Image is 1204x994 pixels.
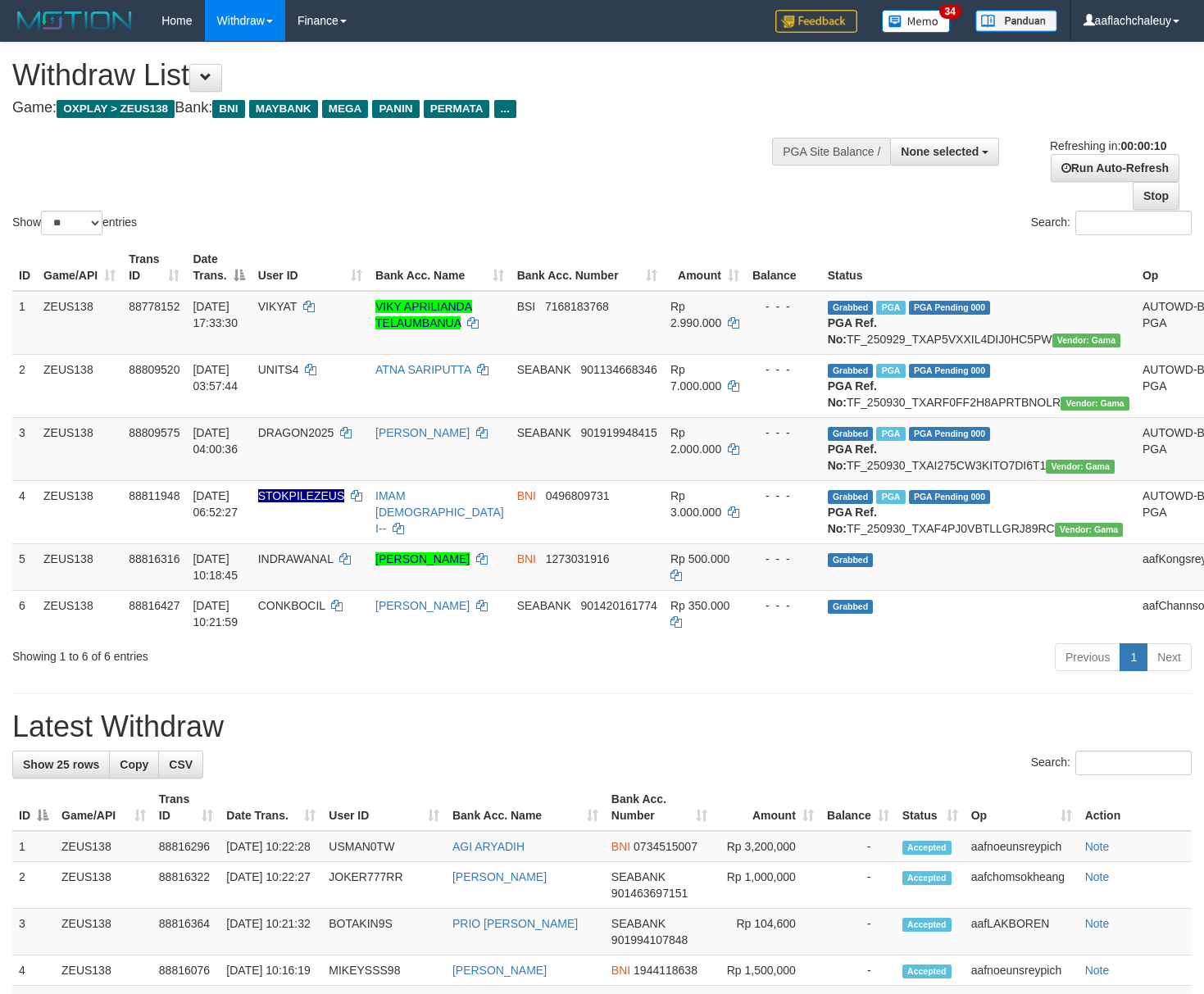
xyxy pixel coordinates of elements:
span: PGA Pending [909,364,991,378]
a: [PERSON_NAME] [375,426,470,439]
span: SEABANK [517,363,571,376]
span: BNI [517,552,536,565]
td: TF_250930_TXAF4PJ0VBTLLGRJ89RC [821,480,1136,543]
span: OXPLAY > ZEUS138 [57,100,175,118]
span: [DATE] 04:00:36 [193,426,238,456]
th: Balance: activate to sort column ascending [820,784,896,831]
img: MOTION_logo.png [12,8,137,33]
select: Showentries [41,211,102,235]
img: panduan.png [975,10,1057,32]
input: Search: [1075,751,1192,775]
span: PANIN [372,100,419,118]
span: Rp 350.000 [670,599,729,612]
img: Button%20Memo.svg [882,10,951,33]
span: Copy 901994107848 to clipboard [611,933,688,946]
td: JOKER777RR [322,862,446,909]
button: None selected [890,138,999,166]
b: PGA Ref. No: [828,316,877,346]
span: Vendor URL: https://trx31.1velocity.biz [1046,460,1115,474]
th: User ID: activate to sort column ascending [252,244,369,291]
td: - [820,831,896,862]
td: - [820,909,896,955]
span: 88809520 [129,363,179,376]
td: [DATE] 10:21:32 [220,909,322,955]
b: PGA Ref. No: [828,379,877,409]
span: Grabbed [828,427,874,441]
a: Copy [109,751,159,778]
span: PERMATA [424,100,490,118]
td: aafnoeunsreypich [965,955,1079,986]
div: - - - [752,361,815,378]
span: Vendor URL: https://trx31.1velocity.biz [1061,397,1129,411]
span: Rp 7.000.000 [670,363,721,393]
span: 88816427 [129,599,179,612]
span: BNI [611,840,630,853]
td: 4 [12,480,37,543]
span: Accepted [902,918,952,932]
span: 88811948 [129,489,179,502]
td: ZEUS138 [55,831,152,862]
span: CONKBOCIL [258,599,325,612]
th: Trans ID: activate to sort column ascending [152,784,220,831]
td: aafLAKBOREN [965,909,1079,955]
div: Showing 1 to 6 of 6 entries [12,642,489,665]
span: Show 25 rows [23,758,99,771]
b: PGA Ref. No: [828,443,877,472]
a: Show 25 rows [12,751,110,778]
a: CSV [158,751,203,778]
span: Marked by aafkaynarin [876,427,905,441]
th: Bank Acc. Name: activate to sort column ascending [369,244,511,291]
th: Game/API: activate to sort column ascending [55,784,152,831]
span: SEABANK [611,917,666,930]
th: Status: activate to sort column ascending [896,784,965,831]
div: - - - [752,298,815,315]
td: 88816296 [152,831,220,862]
span: [DATE] 10:21:59 [193,599,238,629]
strong: 00:00:10 [1120,139,1166,152]
td: 88816076 [152,955,220,986]
td: Rp 3,200,000 [714,831,820,862]
th: Bank Acc. Number: activate to sort column ascending [511,244,664,291]
span: Vendor URL: https://trx31.1velocity.biz [1055,523,1124,537]
span: None selected [901,145,979,158]
td: Rp 104,600 [714,909,820,955]
td: Rp 1,000,000 [714,862,820,909]
span: PGA Pending [909,427,991,441]
span: BNI [517,489,536,502]
td: [DATE] 10:16:19 [220,955,322,986]
div: - - - [752,597,815,614]
span: Grabbed [828,301,874,315]
span: Copy [120,758,148,771]
b: PGA Ref. No: [828,506,877,535]
td: 5 [12,543,37,590]
td: [DATE] 10:22:27 [220,862,322,909]
span: SEABANK [517,426,571,439]
th: ID [12,244,37,291]
span: Copy 901420161774 to clipboard [580,599,657,612]
span: INDRAWANAL [258,552,334,565]
span: Marked by aafkaynarin [876,364,905,378]
span: Rp 2.990.000 [670,300,721,329]
span: Grabbed [828,364,874,378]
span: [DATE] 03:57:44 [193,363,238,393]
span: Rp 3.000.000 [670,489,721,519]
span: Copy 7168183768 to clipboard [545,300,609,313]
span: PGA Pending [909,301,991,315]
td: - [820,862,896,909]
a: Previous [1055,643,1120,671]
a: [PERSON_NAME] [375,599,470,612]
th: User ID: activate to sort column ascending [322,784,446,831]
a: Note [1085,840,1110,853]
label: Search: [1031,751,1192,775]
span: [DATE] 06:52:27 [193,489,238,519]
td: TF_250929_TXAP5VXXIL4DIJ0HC5PW [821,291,1136,355]
th: Date Trans.: activate to sort column descending [186,244,251,291]
td: [DATE] 10:22:28 [220,831,322,862]
td: aafnoeunsreypich [965,831,1079,862]
input: Search: [1075,211,1192,235]
span: Accepted [902,841,952,855]
td: ZEUS138 [37,480,122,543]
a: Next [1147,643,1192,671]
span: Rp 2.000.000 [670,426,721,456]
a: [PERSON_NAME] [452,964,547,977]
